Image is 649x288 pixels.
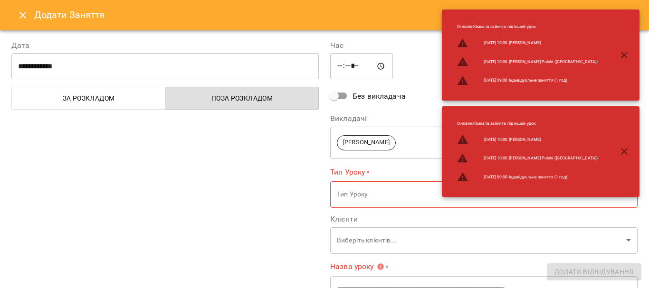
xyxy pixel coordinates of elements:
[330,215,638,223] label: Клієнти
[171,93,313,104] span: Поза розкладом
[377,263,384,270] svg: Вкажіть назву уроку або виберіть клієнтів
[449,149,605,168] li: [DATE] 10:00 [PERSON_NAME] Polski ([GEOGRAPHIC_DATA])
[34,8,638,22] h6: Додати Заняття
[330,227,638,254] div: Виберіть клієнтів...
[330,181,638,208] div: Тип Уроку
[337,138,395,147] span: [PERSON_NAME]
[11,42,319,49] label: Дата
[337,236,622,245] p: Виберіть клієнтів...
[449,34,605,53] li: [DATE] 10:00 [PERSON_NAME]
[449,117,605,130] li: Онлайн : Кімната зайнята під інший урок
[449,71,605,90] li: [DATE] 09:00 Індивідуальне заняття (1 год)
[449,167,605,186] li: [DATE] 09:00 Індивідуальне заняття (1 год)
[330,115,638,122] label: Викладачі
[449,130,605,149] li: [DATE] 10:00 [PERSON_NAME]
[165,87,319,110] button: Поза розкладом
[18,93,160,104] span: За розкладом
[337,190,622,199] p: Тип Уроку
[330,126,638,159] div: [PERSON_NAME]
[449,52,605,71] li: [DATE] 10:00 [PERSON_NAME] Polski ([GEOGRAPHIC_DATA])
[11,87,165,110] button: За розкладом
[330,167,638,177] label: Тип Уроку
[11,4,34,27] button: Close
[353,91,406,102] span: Без викладача
[330,263,384,270] span: Назва уроку
[449,20,605,34] li: Онлайн : Кімната зайнята під інший урок
[330,42,638,49] label: Час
